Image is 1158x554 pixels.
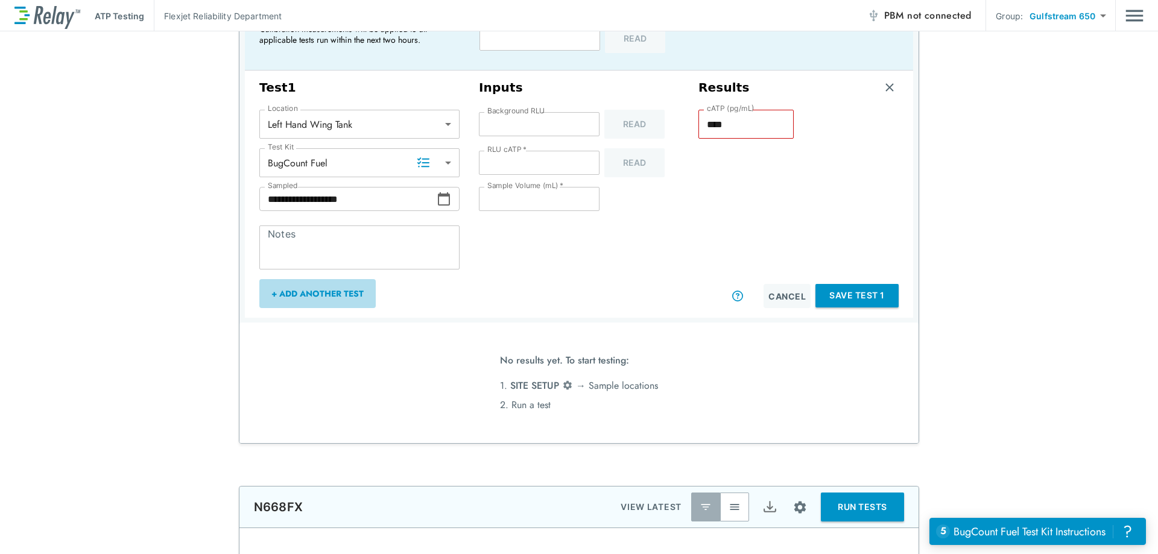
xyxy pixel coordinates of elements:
img: View All [729,501,741,513]
input: Choose date, selected date is Aug 22, 2025 [259,187,437,211]
img: Settings Icon [793,500,808,515]
img: Remove [884,81,896,93]
p: VIEW LATEST [621,500,682,514]
div: Left Hand Wing Tank [259,112,460,136]
span: No results yet. To start testing: [500,351,629,376]
button: + Add Another Test [259,279,376,308]
button: Cancel [764,284,811,308]
li: 2. Run a test [500,395,658,415]
img: Latest [700,501,712,513]
button: Main menu [1125,4,1144,27]
img: Drawer Icon [1125,4,1144,27]
p: Group: [996,10,1023,22]
img: LuminUltra Relay [14,3,80,29]
div: BugCount Fuel [259,151,460,175]
img: Offline Icon [867,10,879,22]
p: Flexjet Reliability Department [164,10,282,22]
span: not connected [907,8,971,22]
h3: Results [698,80,750,95]
label: Background RLU [487,107,545,115]
button: Site setup [784,491,816,523]
p: Calibration measurements will be applied to all applicable tests run within the next two hours. [259,24,452,45]
button: PBM not connected [862,4,976,28]
label: Test Kit [268,143,294,151]
img: Settings Icon [562,380,573,391]
label: cATP (pg/mL) [707,104,755,113]
label: Sample Volume (mL) [487,181,563,190]
h3: Test 1 [259,80,460,95]
button: Export [755,493,784,521]
label: RLU cATP [487,145,527,154]
li: 1. → Sample locations [500,376,658,395]
p: N668FX [254,500,303,514]
button: RUN TESTS [821,493,904,521]
img: Export Icon [762,500,777,515]
p: ATP Testing [95,10,144,22]
iframe: Resource center [929,518,1146,545]
label: Location [268,104,298,113]
label: Sampled [268,181,298,190]
h3: Inputs [479,80,679,95]
span: PBM [884,7,972,24]
span: SITE SETUP [510,379,559,392]
button: Save Test 1 [815,284,899,307]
